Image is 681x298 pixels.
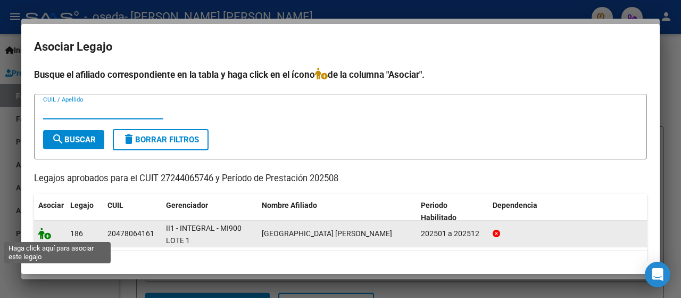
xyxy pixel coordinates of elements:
span: Nombre Afiliado [262,201,317,210]
button: Buscar [43,130,104,149]
datatable-header-cell: Dependencia [488,194,647,229]
mat-icon: search [52,133,64,146]
span: 186 [70,229,83,238]
datatable-header-cell: Asociar [34,194,66,229]
p: Legajos aprobados para el CUIT 27244065746 y Período de Prestación 202508 [34,172,647,186]
div: 1 registros [34,251,647,278]
div: 20478064161 [107,228,154,240]
div: 202501 a 202512 [421,228,484,240]
button: Borrar Filtros [113,129,209,150]
span: Legajo [70,201,94,210]
span: Borrar Filtros [122,135,199,144]
div: Open Intercom Messenger [645,262,670,287]
span: PIHUALA ENZO KAIMEN [262,229,392,238]
span: Gerenciador [166,201,208,210]
datatable-header-cell: Legajo [66,194,103,229]
span: Periodo Habilitado [421,201,456,222]
span: Dependencia [493,201,537,210]
h2: Asociar Legajo [34,37,647,57]
h4: Busque el afiliado correspondiente en la tabla y haga click en el ícono de la columna "Asociar". [34,68,647,82]
span: Buscar [52,135,96,144]
span: Asociar [38,201,64,210]
datatable-header-cell: Periodo Habilitado [417,194,488,229]
mat-icon: delete [122,133,135,146]
datatable-header-cell: Nombre Afiliado [258,194,417,229]
datatable-header-cell: CUIL [103,194,162,229]
span: CUIL [107,201,123,210]
span: II1 - INTEGRAL - MI900 LOTE 1 [166,224,242,245]
datatable-header-cell: Gerenciador [162,194,258,229]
